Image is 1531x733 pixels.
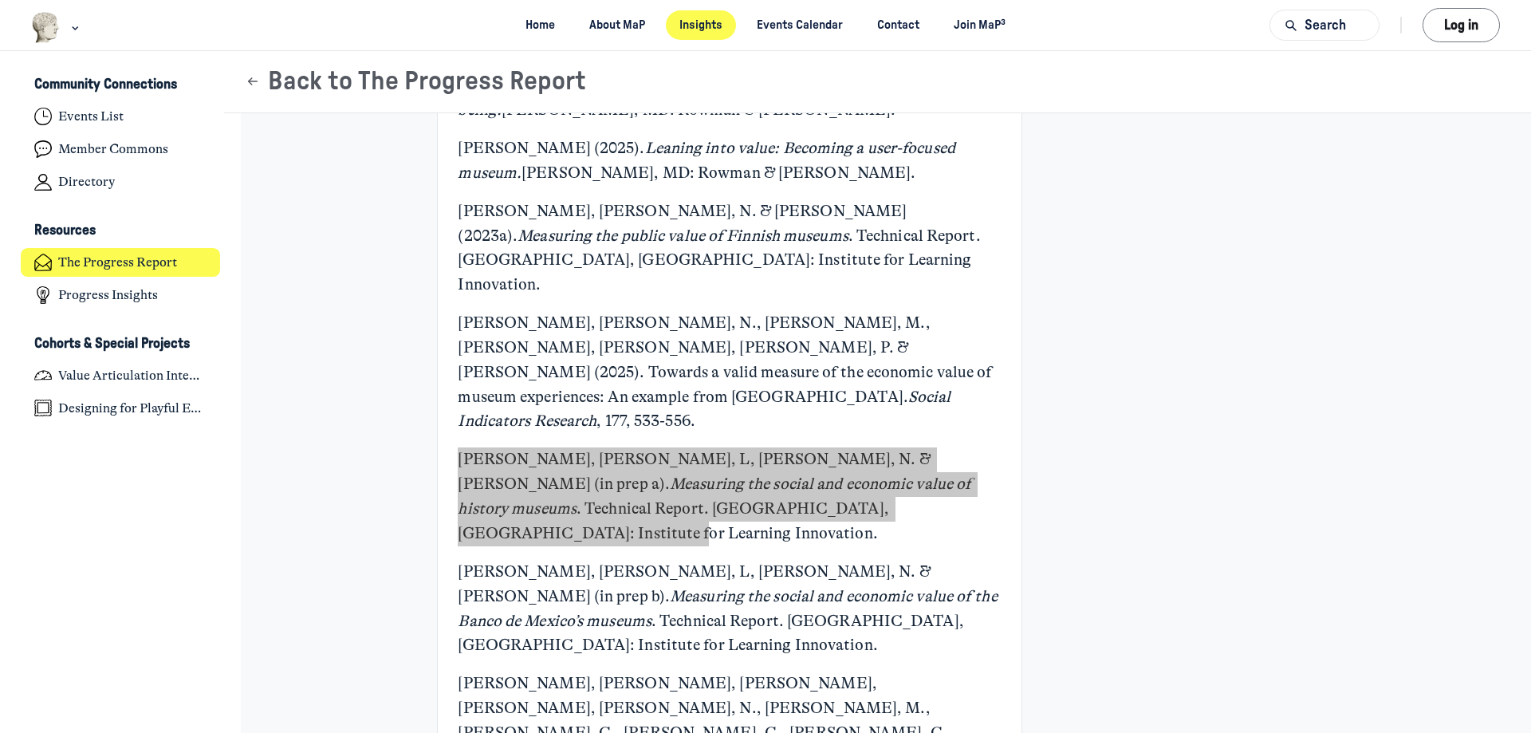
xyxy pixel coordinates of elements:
[58,287,158,303] h4: Progress Insights
[58,254,177,270] h4: The Progress Report
[34,223,96,239] h3: Resources
[21,330,221,357] button: Cohorts & Special ProjectsCollapse space
[21,167,221,197] a: Directory
[58,400,207,416] h4: Designing for Playful Engagement
[1423,8,1500,42] button: Log in
[458,199,1001,298] p: [PERSON_NAME], [PERSON_NAME], N. & [PERSON_NAME] (2023a). . Technical Report. [GEOGRAPHIC_DATA], ...
[458,136,1001,186] p: [PERSON_NAME] (2025). [PERSON_NAME], MD: Rowman & [PERSON_NAME].
[511,10,569,40] a: Home
[21,393,221,423] a: Designing for Playful Engagement
[940,10,1020,40] a: Join MaP³
[458,587,1000,630] em: Measuring the social and economic value of the Banco de Mexico’s museums
[458,311,1001,434] p: [PERSON_NAME], [PERSON_NAME], N., [PERSON_NAME], M., [PERSON_NAME], [PERSON_NAME], [PERSON_NAME],...
[458,475,974,518] em: Measuring the social and economic value of history museums
[458,139,958,182] em: Leaning into value: Becoming a user-focused museum.
[518,227,848,245] em: Measuring the public value of Finnish museums
[21,102,221,132] a: Events List
[31,12,61,43] img: Museums as Progress logo
[21,248,221,278] a: The Progress Report
[666,10,737,40] a: Insights
[21,281,221,310] a: Progress Insights
[21,361,221,390] a: Value Articulation Intensive (Cultural Leadership Lab)
[58,368,207,384] h4: Value Articulation Intensive (Cultural Leadership Lab)
[34,77,177,93] h3: Community Connections
[224,51,1531,113] header: Page Header
[864,10,934,40] a: Contact
[31,10,83,45] button: Museums as Progress logo
[743,10,857,40] a: Events Calendar
[1269,10,1379,41] button: Search
[58,141,168,157] h4: Member Commons
[21,218,221,245] button: ResourcesCollapse space
[58,108,124,124] h4: Events List
[58,174,115,190] h4: Directory
[458,447,1001,546] p: [PERSON_NAME], [PERSON_NAME], L, [PERSON_NAME], N. & [PERSON_NAME] (in prep a). . Technical Repor...
[21,135,221,164] a: Member Commons
[34,336,190,353] h3: Cohorts & Special Projects
[21,72,221,99] button: Community ConnectionsCollapse space
[576,10,659,40] a: About MaP
[245,66,586,97] button: Back to The Progress Report
[458,76,971,119] em: The value of Museums: Enhancing societal well-being.
[458,560,1001,658] p: [PERSON_NAME], [PERSON_NAME], L, [PERSON_NAME], N. & [PERSON_NAME] (in prep b). . Technical Repor...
